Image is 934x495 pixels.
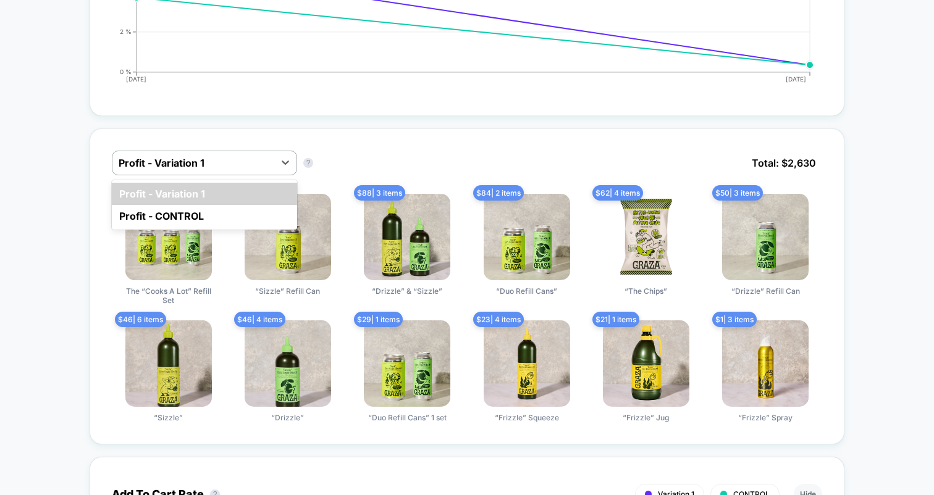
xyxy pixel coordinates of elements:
[112,205,297,227] div: Profit - CONTROL
[592,185,643,201] span: $ 62 | 4 items
[484,194,570,280] img: “Duo Refill Cans”
[245,320,331,407] img: “Drizzle”
[746,151,822,175] span: Total: $ 2,630
[255,286,320,296] span: “Sizzle” Refill Can
[120,28,132,35] tspan: 2 %
[473,312,524,327] span: $ 23 | 4 items
[496,286,557,296] span: “Duo Refill Cans”
[125,320,212,407] img: “Sizzle”
[125,194,212,280] img: The “Cooks A Lot” Refill Set
[234,312,285,327] span: $ 46 | 4 items
[372,286,442,296] span: “Drizzle” & “Sizzle”
[738,413,793,422] span: “Frizzle” Spray
[625,286,667,296] span: “The Chips”
[126,75,146,83] tspan: [DATE]
[303,158,313,168] button: ?
[722,320,809,407] img: “Frizzle” Spray
[364,320,450,407] img: “Duo Refill Cans” 1 set
[592,312,639,327] span: $ 21 | 1 items
[786,75,806,83] tspan: [DATE]
[712,312,757,327] span: $ 1 | 3 items
[368,413,447,422] span: “Duo Refill Cans” 1 set
[484,320,570,407] img: “Frizzle” Squeeze
[603,320,689,407] img: “Frizzle” Jug
[712,185,763,201] span: $ 50 | 3 items
[245,194,331,280] img: “Sizzle” Refill Can
[112,183,297,205] div: Profit - Variation 1
[354,312,403,327] span: $ 29 | 1 items
[731,286,800,296] span: “Drizzle” Refill Can
[623,413,669,422] span: “Frizzle” Jug
[603,194,689,280] img: “The Chips”
[115,312,166,327] span: $ 46 | 6 items
[120,68,132,75] tspan: 0 %
[354,185,405,201] span: $ 88 | 3 items
[122,286,215,305] span: The “Cooks A Lot” Refill Set
[154,413,183,422] span: “Sizzle”
[473,185,524,201] span: $ 84 | 2 items
[495,413,559,422] span: “Frizzle” Squeeze
[722,194,809,280] img: “Drizzle” Refill Can
[364,194,450,280] img: “Drizzle” & “Sizzle”
[271,413,304,422] span: “Drizzle”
